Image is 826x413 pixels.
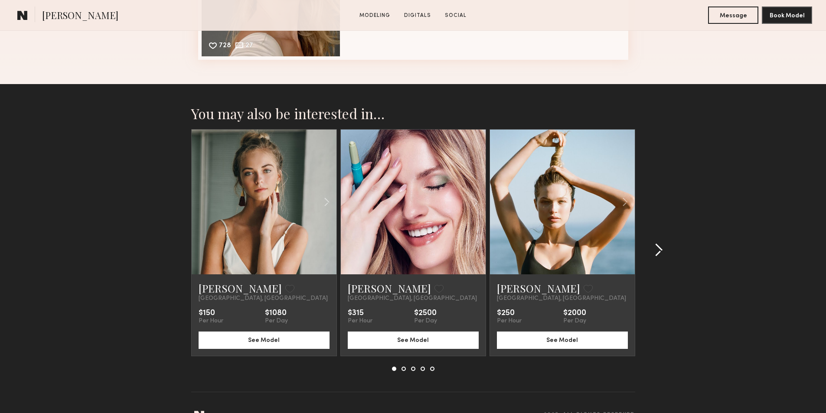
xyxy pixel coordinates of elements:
[199,281,282,295] a: [PERSON_NAME]
[401,12,434,20] a: Digitals
[265,318,288,325] div: Per Day
[497,281,580,295] a: [PERSON_NAME]
[441,12,470,20] a: Social
[348,281,431,295] a: [PERSON_NAME]
[245,42,253,50] div: 27
[356,12,394,20] a: Modeling
[348,295,477,302] span: [GEOGRAPHIC_DATA], [GEOGRAPHIC_DATA]
[563,318,586,325] div: Per Day
[199,336,330,343] a: See Model
[199,309,223,318] div: $150
[708,7,758,24] button: Message
[414,318,437,325] div: Per Day
[497,318,522,325] div: Per Hour
[563,309,586,318] div: $2000
[348,318,372,325] div: Per Hour
[497,295,626,302] span: [GEOGRAPHIC_DATA], [GEOGRAPHIC_DATA]
[199,318,223,325] div: Per Hour
[348,332,479,349] button: See Model
[497,332,628,349] button: See Model
[497,309,522,318] div: $250
[219,42,231,50] div: 728
[42,9,118,24] span: [PERSON_NAME]
[348,336,479,343] a: See Model
[497,336,628,343] a: See Model
[199,295,328,302] span: [GEOGRAPHIC_DATA], [GEOGRAPHIC_DATA]
[414,309,437,318] div: $2500
[265,309,288,318] div: $1080
[762,7,812,24] button: Book Model
[762,11,812,19] a: Book Model
[348,309,372,318] div: $315
[199,332,330,349] button: See Model
[191,105,635,122] h2: You may also be interested in…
